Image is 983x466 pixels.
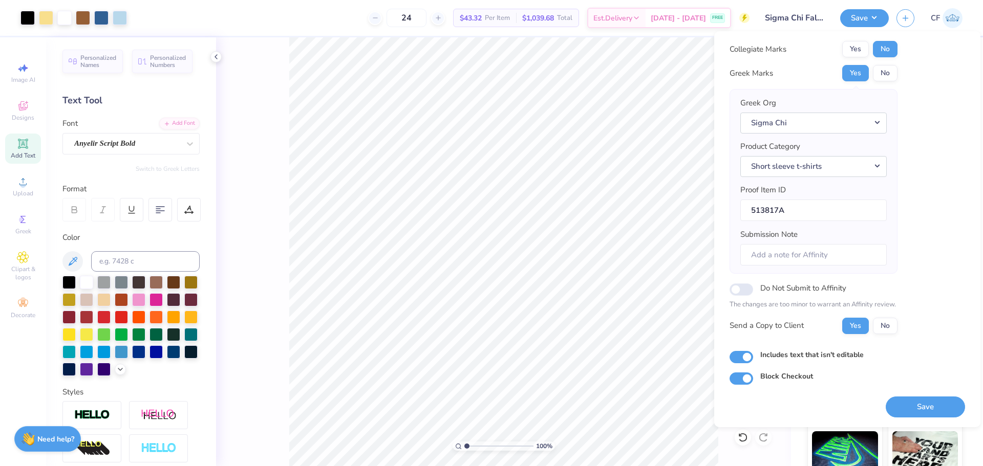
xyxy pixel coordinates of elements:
[74,440,110,457] img: 3d Illusion
[760,371,813,382] label: Block Checkout
[740,244,887,266] input: Add a note for Affinity
[62,232,200,243] div: Color
[136,165,200,173] button: Switch to Greek Letters
[740,141,800,152] label: Product Category
[740,184,786,196] label: Proof Item ID
[840,9,889,27] button: Save
[730,300,897,310] p: The changes are too minor to warrant an Affinity review.
[873,318,897,334] button: No
[757,8,832,28] input: Untitled Design
[13,189,33,197] span: Upload
[11,311,35,319] span: Decorate
[12,114,34,122] span: Designs
[730,68,773,79] div: Greek Marks
[460,13,482,24] span: $43.32
[760,281,846,295] label: Do Not Submit to Affinity
[62,118,78,129] label: Font
[159,118,200,129] div: Add Font
[873,65,897,81] button: No
[730,320,804,331] div: Send a Copy to Client
[150,54,186,69] span: Personalized Numbers
[485,13,510,24] span: Per Item
[842,318,869,334] button: Yes
[943,8,963,28] img: Cholo Fernandez
[5,265,41,281] span: Clipart & logos
[712,14,723,21] span: FREE
[387,9,426,27] input: – –
[91,251,200,272] input: e.g. 7428 c
[141,442,177,454] img: Negative Space
[15,227,31,235] span: Greek
[886,396,965,417] button: Save
[873,41,897,57] button: No
[740,229,798,240] label: Submission Note
[740,113,887,134] button: Sigma Chi
[651,13,706,24] span: [DATE] - [DATE]
[522,13,554,24] span: $1,039.68
[593,13,632,24] span: Est. Delivery
[141,409,177,421] img: Shadow
[931,12,940,24] span: CF
[37,434,74,444] strong: Need help?
[842,65,869,81] button: Yes
[740,156,887,177] button: Short sleeve t-shirts
[62,386,200,398] div: Styles
[760,349,864,360] label: Includes text that isn't editable
[62,94,200,107] div: Text Tool
[740,97,776,109] label: Greek Org
[11,76,35,84] span: Image AI
[74,409,110,421] img: Stroke
[536,441,552,451] span: 100 %
[62,183,201,195] div: Format
[931,8,963,28] a: CF
[730,43,786,55] div: Collegiate Marks
[557,13,572,24] span: Total
[80,54,117,69] span: Personalized Names
[11,151,35,160] span: Add Text
[842,41,869,57] button: Yes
